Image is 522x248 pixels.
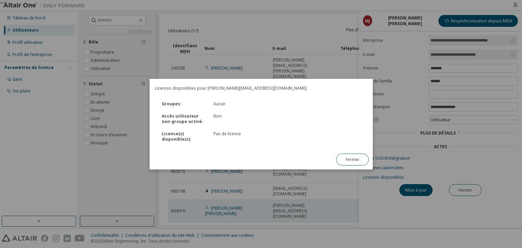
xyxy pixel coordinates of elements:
font: : [190,136,191,142]
font: Accès utilisateur non-groupe activé [162,113,202,124]
button: Fermer [336,154,369,165]
font: Licence(s) disponible(s) [162,131,190,142]
font: Fermer [345,156,359,162]
font: Pas de licence [213,131,241,137]
font: Non [213,113,222,119]
font: Groupes [162,101,180,107]
font: : [202,119,203,124]
font: Licences disponibles pour [PERSON_NAME][EMAIL_ADDRESS][DOMAIN_NAME] [155,85,307,91]
font: Aucun [213,101,225,107]
font: : [180,101,181,107]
